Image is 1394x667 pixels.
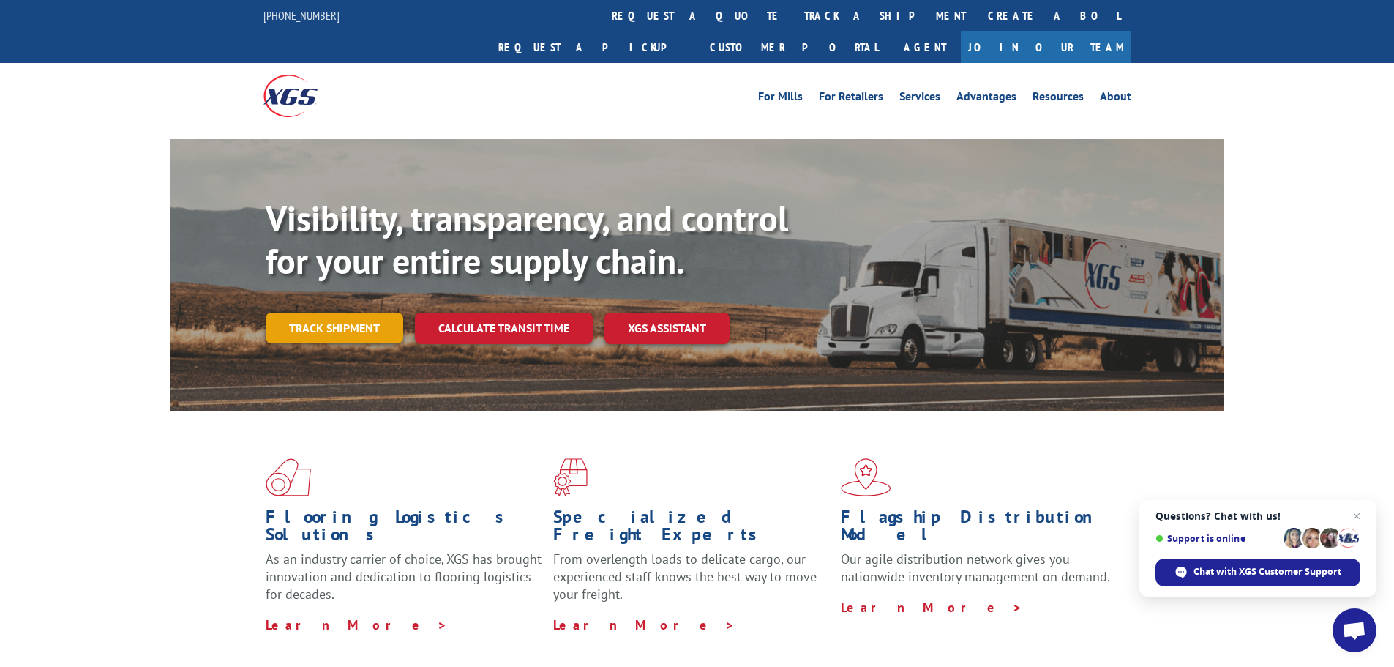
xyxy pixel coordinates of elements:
a: Track shipment [266,313,403,343]
h1: Flagship Distribution Model [841,508,1117,551]
a: About [1100,91,1131,107]
a: Learn More > [553,616,735,633]
p: From overlength loads to delicate cargo, our experienced staff knows the best way to move your fr... [553,551,830,616]
a: Request a pickup [487,31,699,63]
a: Customer Portal [699,31,889,63]
div: Chat with XGS Customer Support [1155,559,1360,586]
span: Support is online [1155,533,1278,544]
span: Chat with XGS Customer Support [1193,565,1341,578]
img: xgs-icon-flagship-distribution-model-red [841,458,891,496]
img: xgs-icon-total-supply-chain-intelligence-red [266,458,311,496]
a: Agent [889,31,961,63]
a: [PHONE_NUMBER] [263,8,340,23]
a: For Mills [758,91,803,107]
span: As an industry carrier of choice, XGS has brought innovation and dedication to flooring logistics... [266,551,542,603]
b: Visibility, transparency, and control for your entire supply chain. [266,195,788,283]
span: Our agile distribution network gives you nationwide inventory management on demand. [841,551,1110,585]
a: Calculate transit time [415,313,593,344]
a: Services [899,91,940,107]
a: Advantages [956,91,1016,107]
a: XGS ASSISTANT [604,313,730,344]
a: Resources [1033,91,1084,107]
a: For Retailers [819,91,883,107]
a: Learn More > [841,599,1023,616]
span: Questions? Chat with us! [1155,510,1360,522]
h1: Flooring Logistics Solutions [266,508,542,551]
h1: Specialized Freight Experts [553,508,830,551]
div: Open chat [1333,608,1376,652]
a: Join Our Team [961,31,1131,63]
a: Learn More > [266,616,448,633]
span: Close chat [1348,507,1365,525]
img: xgs-icon-focused-on-flooring-red [553,458,588,496]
